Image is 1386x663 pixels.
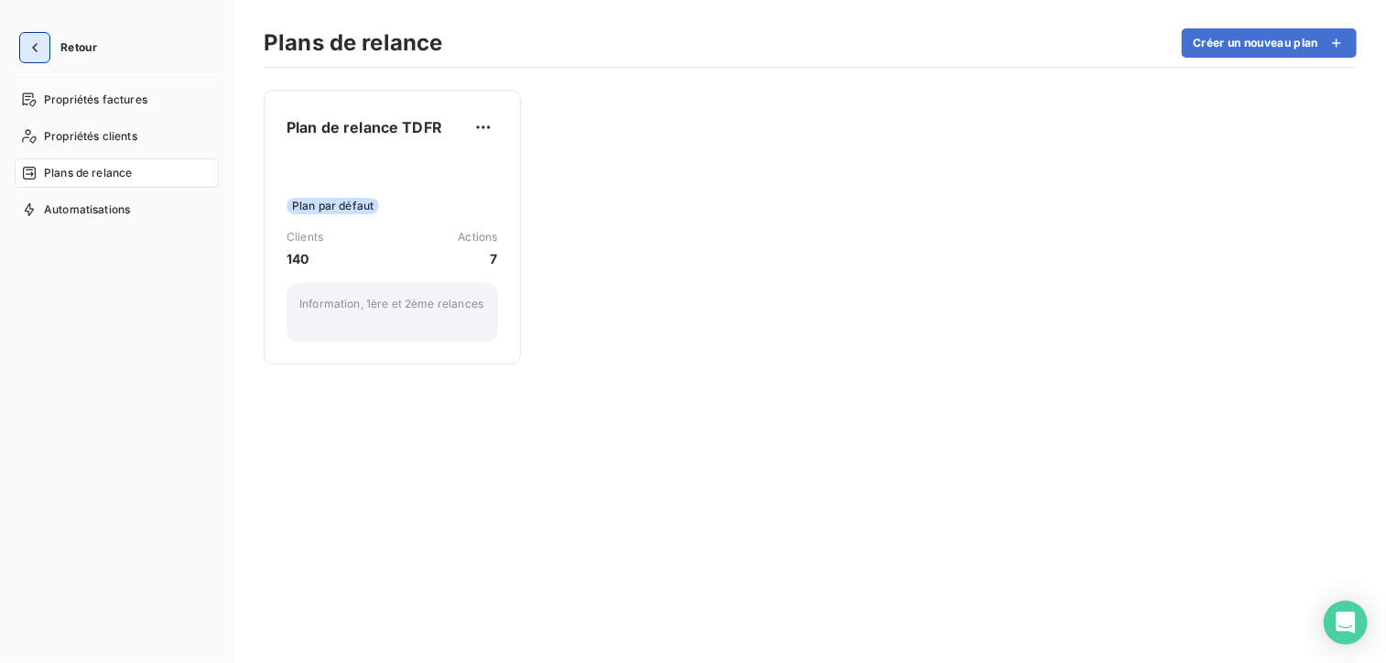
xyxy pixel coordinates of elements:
p: Information, 1ère et 2ème relances [299,296,485,312]
span: Automatisations [44,201,130,218]
span: 7 [458,249,497,268]
span: Retour [60,42,97,53]
a: Plans de relance [15,158,219,188]
span: Propriétés clients [44,128,137,145]
a: Propriétés clients [15,122,219,151]
div: Open Intercom Messenger [1324,601,1368,645]
button: Retour [15,33,112,62]
span: Plans de relance [44,165,132,181]
span: Plan par défaut [287,198,379,214]
span: Actions [458,229,497,245]
button: Créer un nouveau plan [1182,28,1357,58]
a: Automatisations [15,195,219,224]
h3: Plans de relance [264,27,442,60]
span: Clients [287,229,323,245]
span: Plan de relance TDFR [287,116,442,138]
span: Propriétés factures [44,92,147,108]
a: Propriétés factures [15,85,219,114]
span: 140 [287,249,323,268]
